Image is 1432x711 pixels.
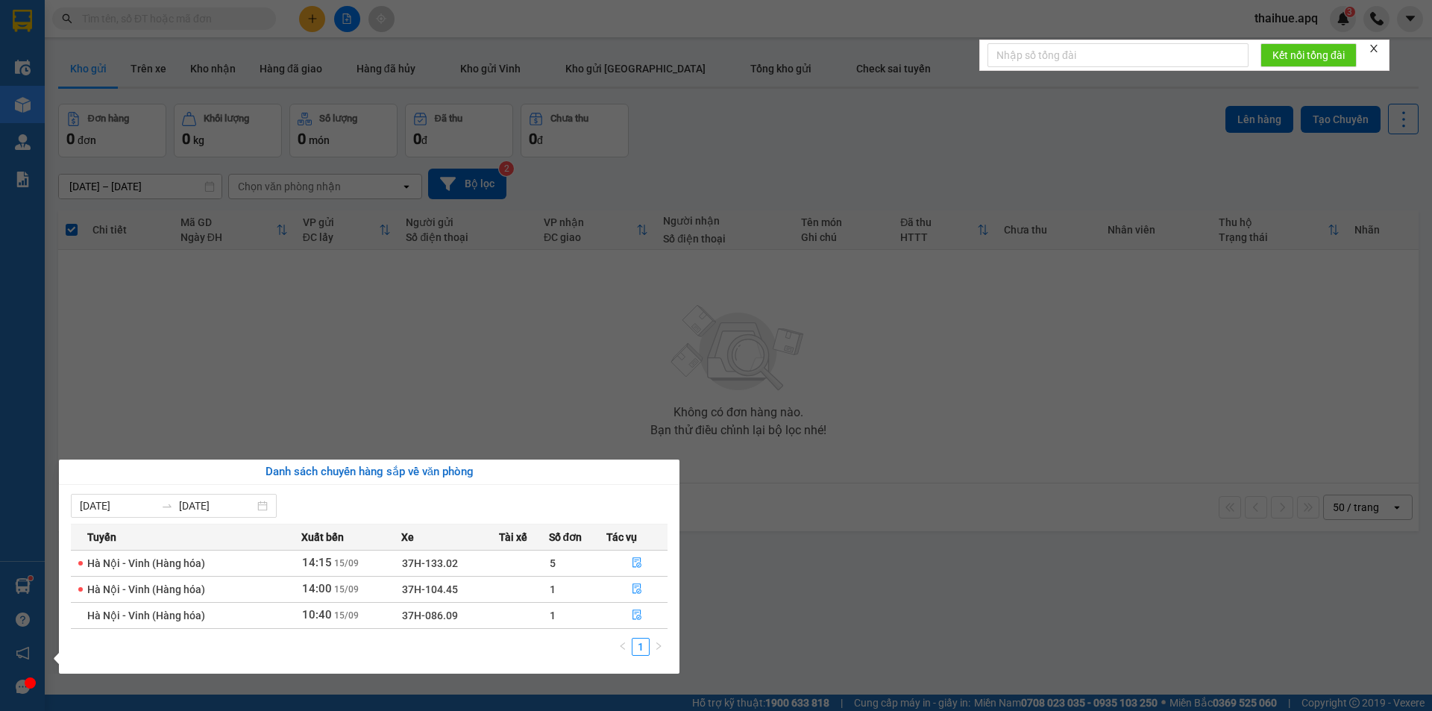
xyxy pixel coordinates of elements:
[1260,43,1357,67] button: Kết nối tổng đài
[607,577,667,601] button: file-done
[632,610,642,621] span: file-done
[87,610,205,621] span: Hà Nội - Vinh (Hàng hóa)
[161,500,173,512] span: to
[1369,43,1379,54] span: close
[302,556,332,569] span: 14:15
[632,638,650,656] li: 1
[87,583,205,595] span: Hà Nội - Vinh (Hàng hóa)
[549,529,582,545] span: Số đơn
[632,639,649,655] a: 1
[161,500,173,512] span: swap-right
[301,529,344,545] span: Xuất bến
[1272,47,1345,63] span: Kết nối tổng đài
[550,583,556,595] span: 1
[614,638,632,656] li: Previous Page
[550,557,556,569] span: 5
[632,583,642,595] span: file-done
[550,610,556,621] span: 1
[334,558,359,569] span: 15/09
[614,638,632,656] button: left
[302,582,332,595] span: 14:00
[654,642,663,651] span: right
[618,642,627,651] span: left
[401,529,414,545] span: Xe
[402,557,458,569] span: 37H-133.02
[334,584,359,595] span: 15/09
[607,551,667,575] button: file-done
[87,557,205,569] span: Hà Nội - Vinh (Hàng hóa)
[607,604,667,627] button: file-done
[987,43,1249,67] input: Nhập số tổng đài
[402,583,458,595] span: 37H-104.45
[632,557,642,569] span: file-done
[71,463,668,481] div: Danh sách chuyến hàng sắp về văn phòng
[87,529,116,545] span: Tuyến
[650,638,668,656] li: Next Page
[302,608,332,621] span: 10:40
[80,498,155,514] input: Từ ngày
[499,529,527,545] span: Tài xế
[334,610,359,621] span: 15/09
[179,498,254,514] input: Đến ngày
[650,638,668,656] button: right
[402,610,458,621] span: 37H-086.09
[606,529,637,545] span: Tác vụ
